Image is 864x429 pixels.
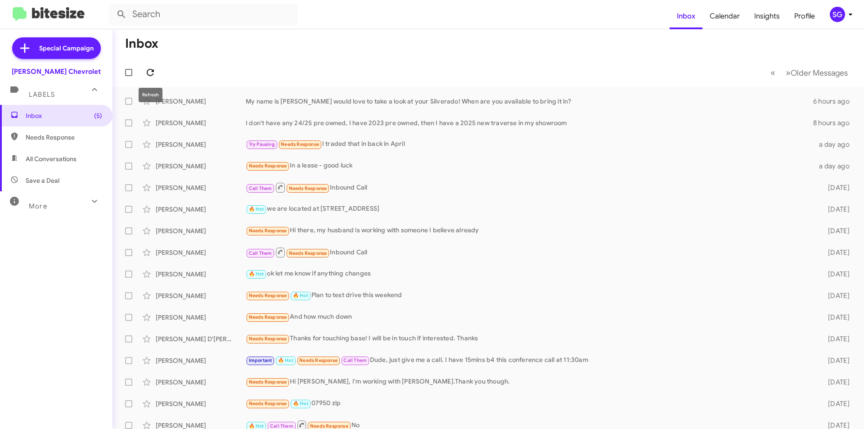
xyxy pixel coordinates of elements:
[814,356,857,365] div: [DATE]
[249,271,264,277] span: 🔥 Hot
[246,377,814,387] div: Hi [PERSON_NAME], I'm working with [PERSON_NAME].Thank you though.
[39,44,94,53] span: Special Campaign
[29,202,47,210] span: More
[249,336,287,342] span: Needs Response
[246,247,814,258] div: Inbound Call
[156,140,246,149] div: [PERSON_NAME]
[289,185,327,191] span: Needs Response
[249,379,287,385] span: Needs Response
[156,162,246,171] div: [PERSON_NAME]
[156,118,246,127] div: [PERSON_NAME]
[26,111,102,120] span: Inbox
[246,269,814,279] div: ok let me know if anything changes
[246,118,813,127] div: I don't have any 24/25 pre owned, I have 2023 pre owned, then I have a 2025 new traverse in my sh...
[249,185,272,191] span: Call Them
[12,37,101,59] a: Special Campaign
[310,423,348,429] span: Needs Response
[780,63,853,82] button: Next
[249,250,272,256] span: Call Them
[249,206,264,212] span: 🔥 Hot
[156,270,246,279] div: [PERSON_NAME]
[791,68,848,78] span: Older Messages
[246,97,813,106] div: My name is [PERSON_NAME] would love to take a look at your Silverado! When are you available to b...
[249,163,287,169] span: Needs Response
[702,3,747,29] a: Calendar
[270,423,293,429] span: Call Them
[156,313,246,322] div: [PERSON_NAME]
[246,334,814,344] div: Thanks for touching base! I will be in touch if interested. Thanks
[814,183,857,192] div: [DATE]
[26,154,76,163] span: All Conversations
[246,355,814,366] div: Dude, just give me a call. I have 15mins b4 this conference call at 11:30am
[156,291,246,300] div: [PERSON_NAME]
[814,226,857,235] div: [DATE]
[670,3,702,29] a: Inbox
[156,205,246,214] div: [PERSON_NAME]
[813,97,857,106] div: 6 hours ago
[293,401,308,406] span: 🔥 Hot
[814,291,857,300] div: [DATE]
[747,3,787,29] a: Insights
[125,36,158,51] h1: Inbox
[822,7,854,22] button: SG
[156,248,246,257] div: [PERSON_NAME]
[246,204,814,214] div: we are located at [STREET_ADDRESS]
[156,97,246,106] div: [PERSON_NAME]
[246,398,814,409] div: 07950 zip
[156,226,246,235] div: [PERSON_NAME]
[156,183,246,192] div: [PERSON_NAME]
[787,3,822,29] a: Profile
[814,313,857,322] div: [DATE]
[343,357,367,363] span: Call Them
[26,133,102,142] span: Needs Response
[246,182,814,193] div: Inbound Call
[281,141,319,147] span: Needs Response
[156,399,246,408] div: [PERSON_NAME]
[249,357,272,363] span: Important
[249,228,287,234] span: Needs Response
[156,334,246,343] div: [PERSON_NAME] D'[PERSON_NAME]
[289,250,327,256] span: Needs Response
[246,312,814,322] div: And how much down
[26,176,59,185] span: Save a Deal
[246,226,814,236] div: Hi there, my husband is working with someone I believe already
[765,63,781,82] button: Previous
[249,314,287,320] span: Needs Response
[278,357,293,363] span: 🔥 Hot
[139,88,162,102] div: Refresh
[249,401,287,406] span: Needs Response
[299,357,337,363] span: Needs Response
[814,205,857,214] div: [DATE]
[830,7,845,22] div: SG
[156,356,246,365] div: [PERSON_NAME]
[249,423,264,429] span: 🔥 Hot
[29,90,55,99] span: Labels
[813,118,857,127] div: 8 hours ago
[814,334,857,343] div: [DATE]
[246,290,814,301] div: Plan to test drive this weekend
[786,67,791,78] span: »
[156,378,246,387] div: [PERSON_NAME]
[814,248,857,257] div: [DATE]
[293,293,308,298] span: 🔥 Hot
[94,111,102,120] span: (5)
[109,4,298,25] input: Search
[814,270,857,279] div: [DATE]
[12,67,101,76] div: [PERSON_NAME] Chevrolet
[249,141,275,147] span: Try Pausing
[246,139,814,149] div: I traded that in back in April
[814,140,857,149] div: a day ago
[814,162,857,171] div: a day ago
[814,378,857,387] div: [DATE]
[814,399,857,408] div: [DATE]
[765,63,853,82] nav: Page navigation example
[249,293,287,298] span: Needs Response
[246,161,814,171] div: In a lease - good luck
[770,67,775,78] span: «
